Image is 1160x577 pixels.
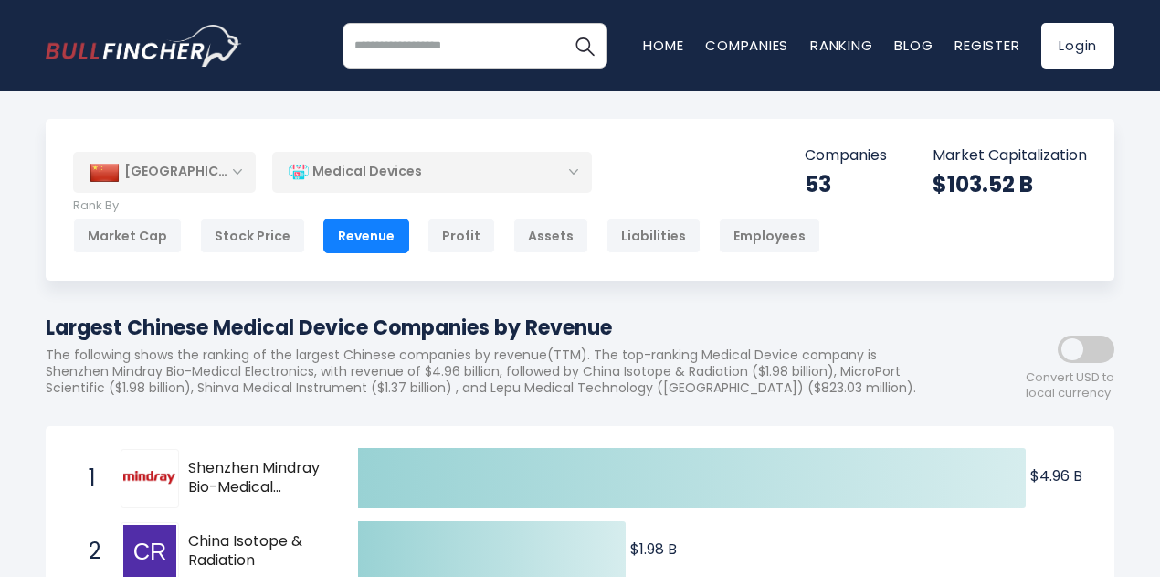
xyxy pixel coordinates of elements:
a: Go to homepage [46,25,242,67]
img: Shenzhen Mindray Bio-Medical Electronics [123,471,176,485]
text: $1.98 B [630,539,677,560]
div: Liabilities [606,219,701,253]
h1: Largest Chinese Medical Device Companies by Revenue [46,313,950,343]
p: Companies [805,146,887,166]
p: Market Capitalization [933,146,1087,166]
div: Assets [513,219,588,253]
div: Profit [427,219,495,253]
span: 2 [79,536,98,567]
a: Home [643,36,683,55]
a: Register [954,36,1019,55]
a: Blog [894,36,933,55]
div: $103.52 B [933,170,1087,198]
a: Companies [705,36,788,55]
text: $4.96 B [1030,465,1082,486]
button: Search [562,23,607,69]
p: Rank By [73,198,820,214]
a: Login [1041,23,1114,69]
span: Shenzhen Mindray Bio-Medical Electronics [188,459,326,497]
div: Stock Price [200,219,305,253]
span: Convert USD to local currency [1026,370,1114,401]
div: [GEOGRAPHIC_DATA] [73,152,256,192]
a: Ranking [810,36,872,55]
div: Market Cap [73,219,182,253]
img: bullfincher logo [46,25,242,67]
div: 53 [805,170,887,198]
div: Employees [719,219,820,253]
div: Revenue [323,219,409,253]
p: The following shows the ranking of the largest Chinese companies by revenue(TTM). The top-ranking... [46,347,950,397]
div: Medical Devices [272,151,592,193]
span: China Isotope & Radiation [188,532,326,571]
span: 1 [79,463,98,494]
